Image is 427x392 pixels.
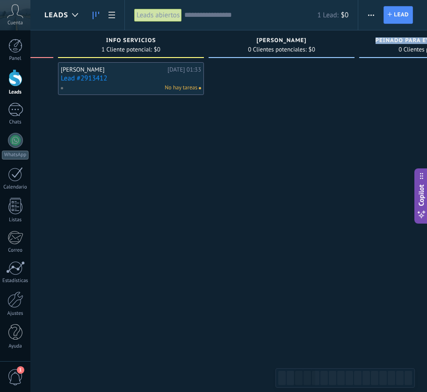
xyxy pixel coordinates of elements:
div: INFO SERVICIOS [63,37,199,45]
div: [PERSON_NAME] [61,66,165,73]
div: Listas [2,217,29,223]
div: Ajustes [2,311,29,317]
div: [DATE] 01:33 [167,66,201,73]
span: 1 Cliente potencial: [101,47,152,52]
span: INFO SERVICIOS [106,37,156,44]
div: Leads [2,89,29,95]
button: Más [364,6,378,24]
div: Panel [2,56,29,62]
a: Lead [384,6,413,24]
a: Lead #2913412 [61,74,201,82]
span: 1 [17,366,24,374]
div: Calendario [2,184,29,190]
div: Ayuda [2,343,29,349]
div: WhatsApp [2,151,29,160]
span: Leads [44,11,68,20]
span: 0 Clientes potenciales: [248,47,306,52]
span: 1 Lead: [317,11,338,20]
div: Correo [2,247,29,254]
span: [PERSON_NAME] [256,37,306,44]
span: $0 [341,11,348,20]
span: Cuenta [7,20,23,26]
span: $0 [154,47,160,52]
span: No hay nada asignado [199,87,201,89]
div: Corte de cabello [213,37,350,45]
a: Lista [104,6,120,24]
span: Lead [394,7,409,23]
a: Leads [88,6,104,24]
div: Estadísticas [2,278,29,284]
span: No hay tareas [165,84,197,92]
span: Copilot [417,185,426,206]
div: Leads abiertos [134,8,182,22]
div: Chats [2,119,29,125]
span: $0 [309,47,315,52]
